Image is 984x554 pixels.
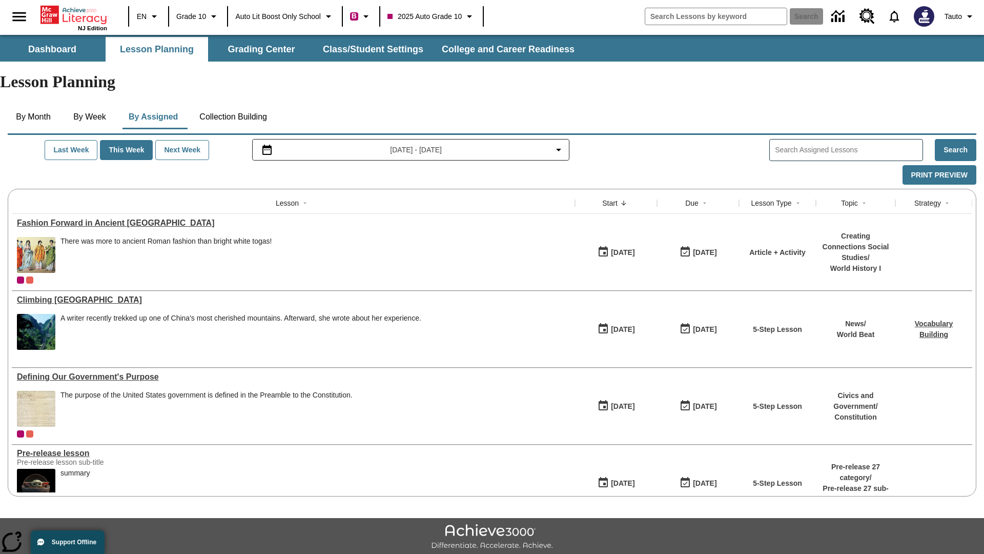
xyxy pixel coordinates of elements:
[17,458,171,466] div: Pre-release lesson sub-title
[235,11,321,22] span: Auto Lit Boost only School
[383,7,480,26] button: Class: 2025 Auto Grade 10, Select your class
[693,477,716,490] div: [DATE]
[676,397,720,416] button: 03/31/26: Last day the lesson can be accessed
[552,144,565,156] svg: Collapse Date Range Filter
[792,197,804,209] button: Sort
[611,400,634,413] div: [DATE]
[17,314,55,350] img: 6000 stone steps to climb Mount Tai in Chinese countryside
[352,10,357,23] span: B
[17,391,55,427] img: This historic document written in calligraphic script on aged parchment, is the Preamble of the C...
[17,469,55,505] img: hero alt text
[594,320,638,339] button: 07/22/25: First time the lesson was available
[602,198,618,208] div: Start
[191,105,275,129] button: Collection Building
[132,7,165,26] button: Language: EN, Select a language
[753,324,802,335] p: 5-Step Lesson
[60,391,353,400] div: The purpose of the United States government is defined in the Preamble to the Constitution.
[434,37,583,62] button: College and Career Readiness
[60,237,272,246] div: There was more to ancient Roman fashion than bright white togas!
[17,237,55,273] img: Illustration showing ancient Roman women wearing clothing in different styles and colors
[914,198,941,208] div: Strategy
[299,197,311,209] button: Sort
[618,197,630,209] button: Sort
[17,449,570,458] a: Pre-release lesson, Lessons
[17,430,24,438] div: Current Class
[594,397,638,416] button: 07/01/25: First time the lesson was available
[837,329,875,340] p: World Beat
[346,7,376,26] button: Boost Class color is violet red. Change class color
[17,295,570,305] a: Climbing Mount Tai, Lessons
[853,3,881,30] a: Resource Center, Will open in new tab
[315,37,432,62] button: Class/Student Settings
[749,247,806,258] p: Article + Activity
[8,105,59,129] button: By Month
[945,11,962,22] span: Tauto
[17,449,570,458] div: Pre-release lesson
[676,243,720,262] button: 09/08/25: Last day the lesson can be accessed
[940,7,980,26] button: Profile/Settings
[751,198,791,208] div: Lesson Type
[4,2,34,32] button: Open side menu
[821,483,890,505] p: Pre-release 27 sub-category
[106,37,208,62] button: Lesson Planning
[775,143,922,157] input: Search Assigned Lessons
[821,390,890,412] p: Civics and Government /
[17,372,570,382] div: Defining Our Government's Purpose
[908,3,940,30] button: Select a new avatar
[78,25,107,31] span: NJ Edition
[172,7,224,26] button: Grade: Grade 10, Select a grade
[120,105,186,129] button: By Assigned
[837,319,875,329] p: News /
[685,198,699,208] div: Due
[881,3,908,30] a: Notifications
[60,314,421,323] div: A writer recently trekked up one of China's most cherished mountains. Afterward, she wrote about ...
[645,8,787,25] input: search field
[176,11,206,22] span: Grade 10
[26,430,33,438] div: OL 2025 Auto Grade 11
[276,198,299,208] div: Lesson
[60,469,90,478] div: summary
[40,4,107,31] div: Home
[676,473,720,493] button: 01/25/26: Last day the lesson can be accessed
[821,263,890,274] p: World History I
[100,140,153,160] button: This Week
[914,6,934,27] img: Avatar
[821,231,890,263] p: Creating Connections Social Studies /
[231,7,339,26] button: School: Auto Lit Boost only School, Select your school
[155,140,209,160] button: Next Week
[60,237,272,273] div: There was more to ancient Roman fashion than bright white togas!
[17,295,570,305] div: Climbing Mount Tai
[390,145,442,155] span: [DATE] - [DATE]
[60,469,90,505] div: summary
[858,197,870,209] button: Sort
[257,144,565,156] button: Select the date range menu item
[431,524,553,550] img: Achieve3000 Differentiate Accelerate Achieve
[137,11,147,22] span: EN
[26,276,33,284] div: OL 2025 Auto Grade 11
[31,530,105,554] button: Support Offline
[611,477,634,490] div: [DATE]
[60,391,353,427] div: The purpose of the United States government is defined in the Preamble to the Constitution.
[60,314,421,350] div: A writer recently trekked up one of China's most cherished mountains. Afterward, she wrote about ...
[693,400,716,413] div: [DATE]
[693,323,716,336] div: [DATE]
[935,139,976,161] button: Search
[210,37,313,62] button: Grading Center
[821,462,890,483] p: Pre-release 27 category /
[17,372,570,382] a: Defining Our Government's Purpose, Lessons
[611,246,634,259] div: [DATE]
[699,197,711,209] button: Sort
[821,412,890,423] p: Constitution
[17,276,24,284] div: Current Class
[825,3,853,31] a: Data Center
[594,243,638,262] button: 09/08/25: First time the lesson was available
[52,539,96,546] span: Support Offline
[915,320,953,339] a: Vocabulary Building
[941,197,953,209] button: Sort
